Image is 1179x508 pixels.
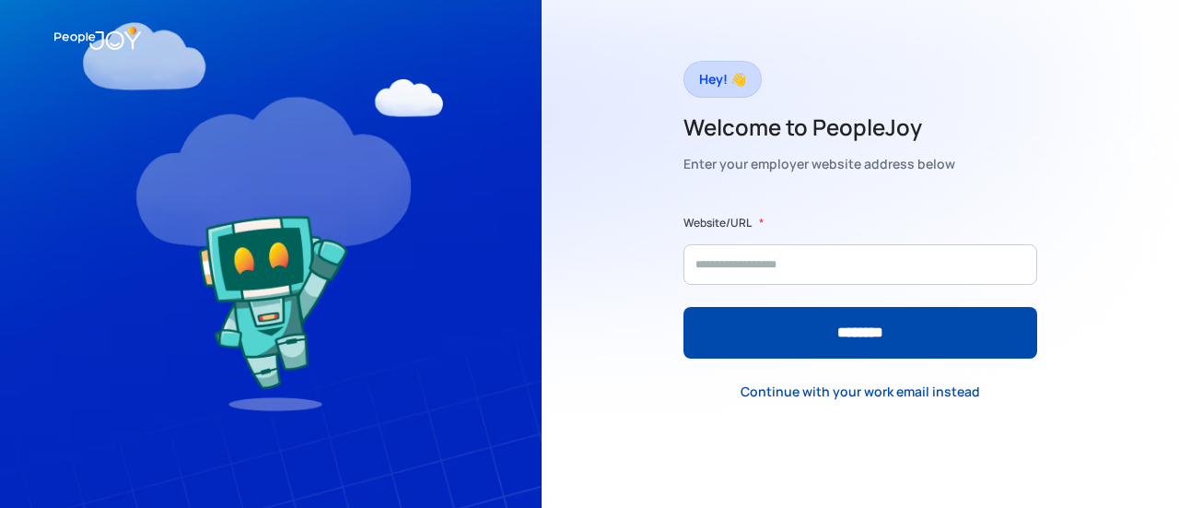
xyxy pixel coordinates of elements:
div: Hey! 👋 [699,66,746,92]
label: Website/URL [683,214,752,232]
div: Continue with your work email instead [741,383,980,401]
a: Continue with your work email instead [726,372,995,410]
form: Form [683,214,1037,359]
h2: Welcome to PeopleJoy [683,112,955,142]
div: Enter your employer website address below [683,151,955,177]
